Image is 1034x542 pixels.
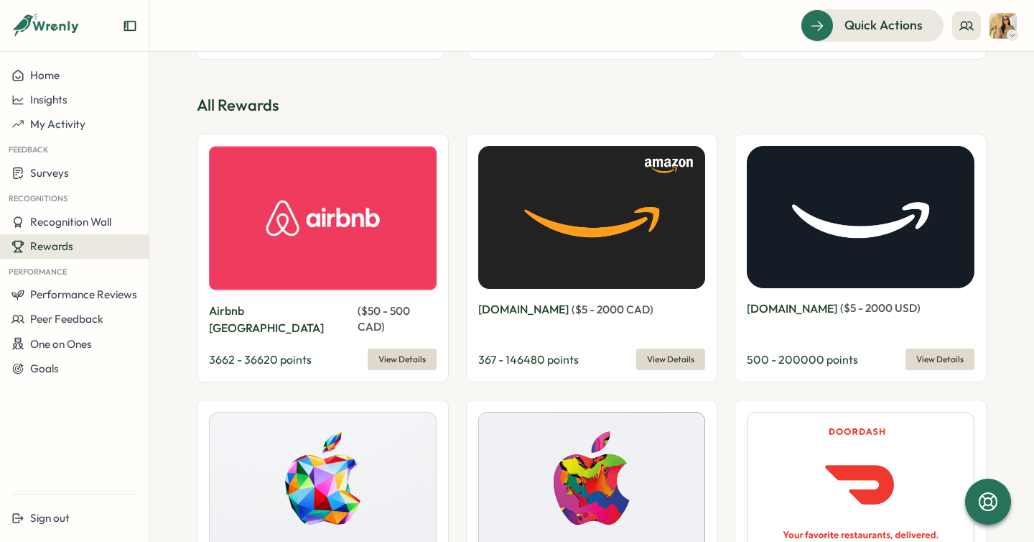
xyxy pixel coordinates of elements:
span: ( $ 5 - 2000 CAD ) [572,303,653,316]
span: 367 - 146480 points [478,352,579,367]
img: Antonella Guidoccio [989,12,1017,40]
span: Insights [30,93,67,106]
p: All Rewards [197,94,987,116]
span: Surveys [30,166,69,180]
button: View Details [368,349,437,370]
button: View Details [905,349,974,370]
span: Recognition Wall [30,215,111,229]
img: Amazon.ca [478,146,706,289]
span: Performance Reviews [30,288,137,301]
span: View Details [647,349,694,369]
p: [DOMAIN_NAME] [747,300,837,318]
span: Sign out [30,511,70,525]
p: [DOMAIN_NAME] [478,300,569,318]
button: View Details [636,349,705,370]
span: 3662 - 36620 points [209,352,312,367]
button: Quick Actions [801,9,944,41]
span: 500 - 200000 points [747,352,858,367]
span: Peer Feedback [30,312,103,326]
span: Goals [30,362,59,375]
span: One on Ones [30,337,92,351]
span: Quick Actions [844,16,923,35]
img: Amazon.com [747,146,974,288]
span: Rewards [30,239,73,253]
span: ( $ 50 - 500 CAD ) [358,304,410,334]
span: View Details [916,349,964,369]
p: Airbnb [GEOGRAPHIC_DATA] [209,302,355,338]
button: Expand sidebar [123,19,137,33]
span: ( $ 5 - 2000 USD ) [840,301,921,315]
span: My Activity [30,117,85,131]
img: Airbnb Canada [209,146,437,290]
span: View Details [378,349,426,369]
span: Home [30,68,60,82]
